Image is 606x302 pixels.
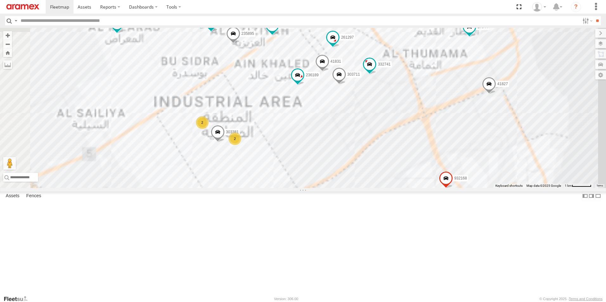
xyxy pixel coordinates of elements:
[580,16,594,25] label: Search Filter Options
[530,2,548,12] div: Mohammed Fahim
[378,62,390,66] span: 332741
[565,184,572,187] span: 1 km
[229,132,241,145] div: 2
[571,2,581,12] i: ?
[596,185,603,187] a: Terms (opens in new tab)
[569,297,603,301] a: Terms and Conditions
[3,48,12,57] button: Zoom Home
[595,71,606,79] label: Map Settings
[3,192,23,200] label: Assets
[331,59,341,64] span: 41831
[3,31,12,40] button: Zoom in
[196,116,209,129] div: 2
[13,16,18,25] label: Search Query
[347,72,360,77] span: 303711
[23,192,44,200] label: Fences
[341,35,354,40] span: 261297
[454,176,467,180] span: 932168
[526,184,561,187] span: Map data ©2025 Google
[582,192,588,201] label: Dock Summary Table to the Left
[3,40,12,48] button: Zoom out
[539,297,603,301] div: © Copyright 2025 -
[497,82,508,86] span: 41827
[274,297,298,301] div: Version: 306.00
[495,184,523,188] button: Keyboard shortcuts
[3,157,16,170] button: Drag Pegman onto the map to open Street View
[563,184,593,188] button: Map Scale: 1 km per 58 pixels
[306,73,319,77] span: 236189
[6,4,39,9] img: aramex-logo.svg
[588,192,595,201] label: Dock Summary Table to the Right
[3,296,33,302] a: Visit our Website
[595,192,601,201] label: Hide Summary Table
[3,60,12,69] label: Measure
[242,31,254,36] span: 235895
[226,130,239,134] span: 303381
